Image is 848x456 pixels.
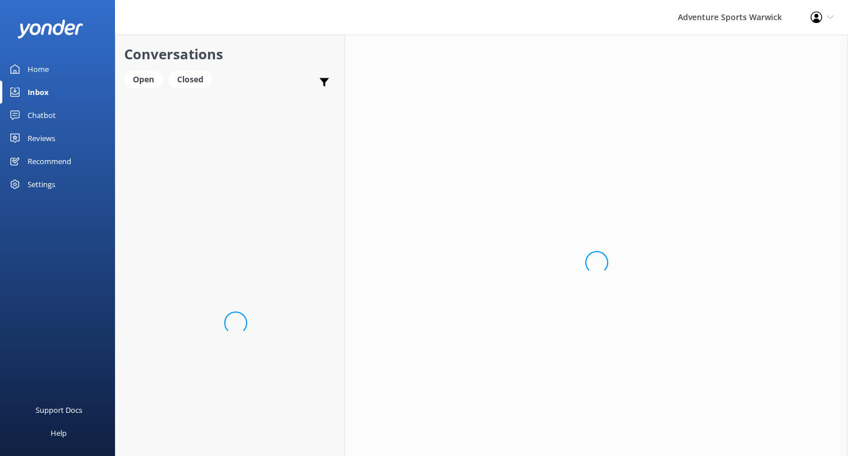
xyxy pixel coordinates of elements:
div: Open [124,71,163,88]
div: Home [28,58,49,81]
div: Inbox [28,81,49,104]
h2: Conversations [124,43,336,65]
a: Open [124,73,168,85]
a: Closed [168,73,218,85]
div: Closed [168,71,212,88]
div: Help [51,421,67,444]
div: Reviews [28,127,55,150]
div: Chatbot [28,104,56,127]
img: yonder-white-logo.png [17,20,83,39]
div: Support Docs [36,398,82,421]
div: Settings [28,173,55,196]
div: Recommend [28,150,71,173]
